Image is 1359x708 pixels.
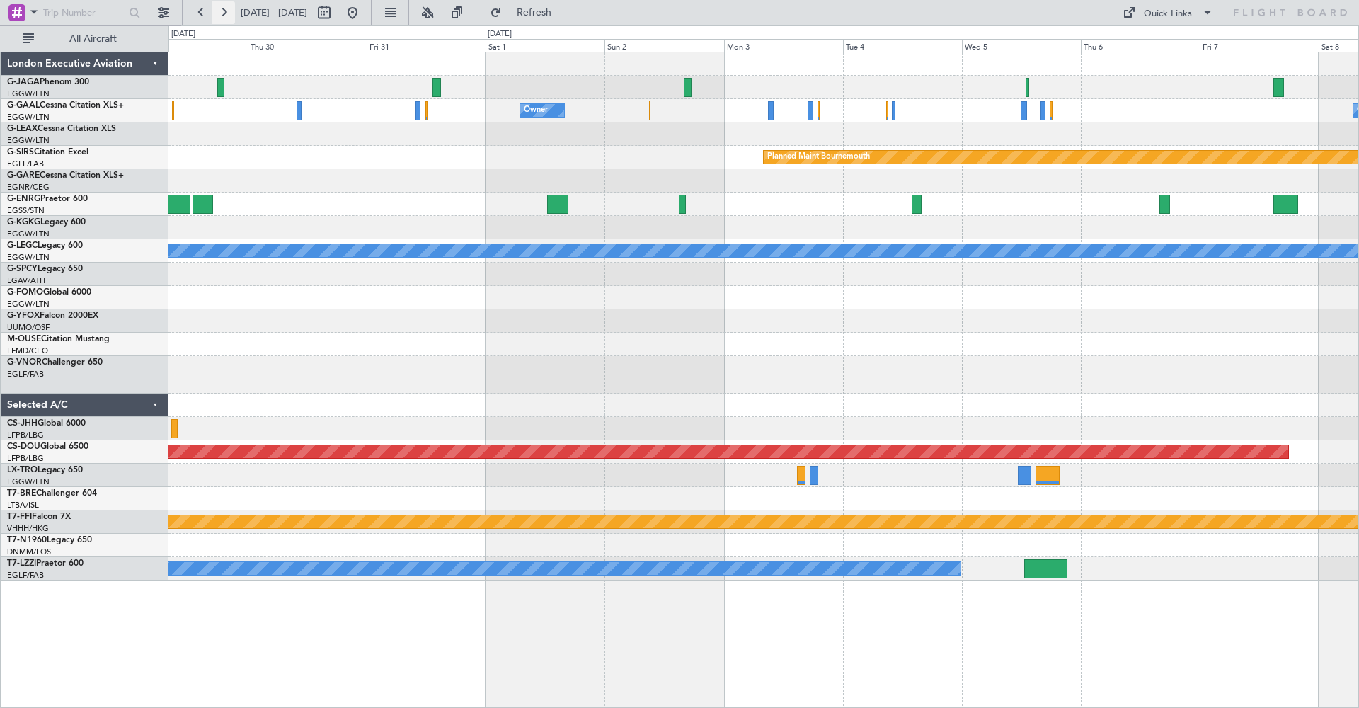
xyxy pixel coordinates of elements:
span: G-GARE [7,171,40,180]
a: EGGW/LTN [7,299,50,309]
div: Planned Maint Bournemouth [767,147,870,168]
a: EGGW/LTN [7,476,50,487]
a: G-FOMOGlobal 6000 [7,288,91,297]
a: LFPB/LBG [7,430,44,440]
button: All Aircraft [16,28,154,50]
div: Wed 5 [962,39,1081,52]
span: G-VNOR [7,358,42,367]
a: EGSS/STN [7,205,45,216]
div: Sun 2 [604,39,723,52]
a: DNMM/LOS [7,547,51,557]
a: CS-JHHGlobal 6000 [7,419,86,428]
a: EGLF/FAB [7,570,44,581]
a: M-OUSECitation Mustang [7,335,110,343]
a: G-GAALCessna Citation XLS+ [7,101,124,110]
div: Fri 31 [367,39,486,52]
a: G-SPCYLegacy 650 [7,265,83,273]
span: LX-TRO [7,466,38,474]
div: Fri 7 [1200,39,1319,52]
span: G-ENRG [7,195,40,203]
div: Thu 6 [1081,39,1200,52]
div: [DATE] [488,28,512,40]
a: G-GARECessna Citation XLS+ [7,171,124,180]
div: Owner [524,100,548,121]
a: G-KGKGLegacy 600 [7,218,86,227]
a: EGGW/LTN [7,229,50,239]
span: G-LEGC [7,241,38,250]
span: G-YFOX [7,312,40,320]
a: VHHH/HKG [7,523,49,534]
a: G-YFOXFalcon 2000EX [7,312,98,320]
a: EGGW/LTN [7,88,50,99]
span: [DATE] - [DATE] [241,6,307,19]
a: LX-TROLegacy 650 [7,466,83,474]
a: T7-N1960Legacy 650 [7,536,92,544]
span: G-GAAL [7,101,40,110]
a: G-LEGCLegacy 600 [7,241,83,250]
a: T7-BREChallenger 604 [7,489,97,498]
span: CS-JHH [7,419,38,428]
a: EGLF/FAB [7,159,44,169]
div: Tue 4 [843,39,962,52]
span: T7-BRE [7,489,36,498]
span: G-SPCY [7,265,38,273]
a: LFMD/CEQ [7,346,48,356]
span: T7-LZZI [7,559,36,568]
a: EGNR/CEG [7,182,50,193]
div: Quick Links [1144,7,1192,21]
span: G-LEAX [7,125,38,133]
a: G-VNORChallenger 650 [7,358,103,367]
a: LFPB/LBG [7,453,44,464]
span: T7-N1960 [7,536,47,544]
div: [DATE] [171,28,195,40]
a: LGAV/ATH [7,275,45,286]
a: T7-FFIFalcon 7X [7,513,71,521]
a: EGGW/LTN [7,112,50,122]
a: G-JAGAPhenom 300 [7,78,89,86]
span: Refresh [505,8,564,18]
div: Sat 1 [486,39,604,52]
span: G-JAGA [7,78,40,86]
div: Wed 29 [129,39,248,52]
span: M-OUSE [7,335,41,343]
span: G-KGKG [7,218,40,227]
a: EGGW/LTN [7,135,50,146]
span: G-FOMO [7,288,43,297]
a: T7-LZZIPraetor 600 [7,559,84,568]
div: Mon 3 [724,39,843,52]
span: G-SIRS [7,148,34,156]
div: Thu 30 [248,39,367,52]
a: EGLF/FAB [7,369,44,379]
a: EGGW/LTN [7,252,50,263]
a: UUMO/OSF [7,322,50,333]
span: All Aircraft [37,34,149,44]
button: Quick Links [1116,1,1220,24]
input: Trip Number [43,2,125,23]
a: LTBA/ISL [7,500,39,510]
a: G-LEAXCessna Citation XLS [7,125,116,133]
span: T7-FFI [7,513,32,521]
button: Refresh [483,1,568,24]
span: CS-DOU [7,442,40,451]
a: G-ENRGPraetor 600 [7,195,88,203]
a: G-SIRSCitation Excel [7,148,88,156]
a: CS-DOUGlobal 6500 [7,442,88,451]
